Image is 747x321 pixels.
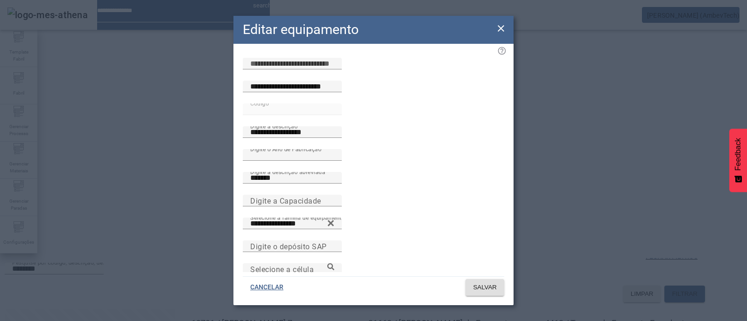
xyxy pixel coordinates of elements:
[250,145,321,152] mat-label: Digite o Ano de Fabricação
[250,196,321,205] mat-label: Digite a Capacidade
[473,283,497,292] span: SALVAR
[734,138,742,171] span: Feedback
[465,279,504,296] button: SALVAR
[250,168,325,175] mat-label: Digite a descrição abreviada
[729,129,747,192] button: Feedback - Mostrar pesquisa
[250,123,297,129] mat-label: Digite a descrição
[250,218,334,229] input: Number
[250,264,334,275] input: Number
[243,20,359,40] h2: Editar equipamento
[243,279,291,296] button: CANCELAR
[250,100,269,106] mat-label: Código
[250,242,327,251] mat-label: Digite o depósito SAP
[250,214,345,220] mat-label: Selecione a família de equipamento
[250,265,314,273] mat-label: Selecione a célula
[250,283,283,292] span: CANCELAR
